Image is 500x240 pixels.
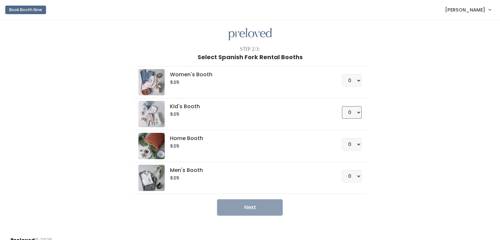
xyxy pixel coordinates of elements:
h6: $25 [170,112,326,117]
h5: Kid's Booth [170,104,326,109]
h5: Men's Booth [170,167,326,173]
button: Book Booth Now [5,6,46,14]
img: preloved logo [138,69,165,95]
img: preloved logo [229,28,272,41]
img: preloved logo [138,165,165,191]
img: preloved logo [138,101,165,127]
img: preloved logo [138,133,165,159]
div: Step 2/3: [240,46,260,53]
button: Next [217,199,283,216]
span: [PERSON_NAME] [445,6,485,13]
h6: $25 [170,144,326,149]
h1: Select Spanish Fork Rental Booths [198,54,303,60]
h6: $25 [170,176,326,181]
a: Book Booth Now [5,3,46,17]
h5: Home Booth [170,135,326,141]
h5: Women's Booth [170,72,326,78]
a: [PERSON_NAME] [439,3,497,17]
h6: $25 [170,80,326,85]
